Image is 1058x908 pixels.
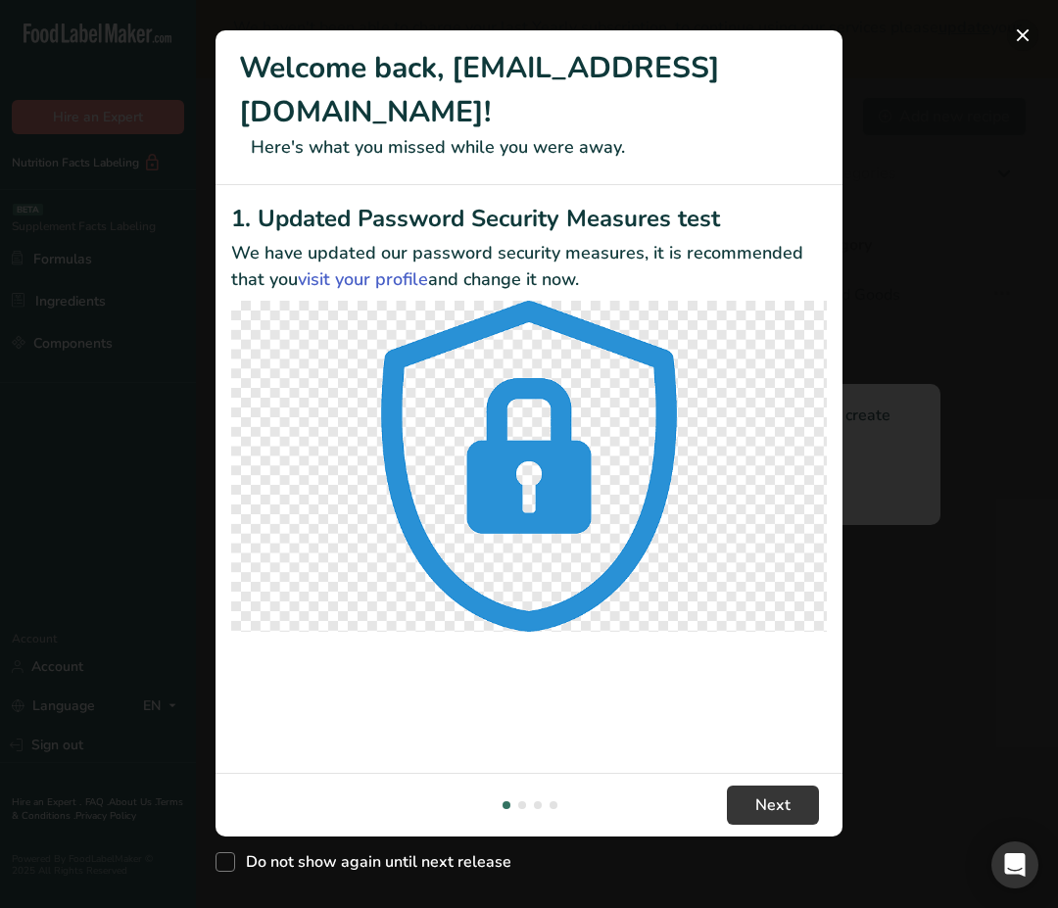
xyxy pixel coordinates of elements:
[755,793,791,817] span: Next
[231,201,827,236] h2: 1. Updated Password Security Measures test
[235,852,511,872] span: Do not show again until next release
[239,134,819,161] p: Here's what you missed while you were away.
[239,46,819,134] h1: Welcome back, [EMAIL_ADDRESS][DOMAIN_NAME]!
[991,841,1038,888] div: Open Intercom Messenger
[727,786,819,825] button: Next
[298,267,428,291] a: visit your profile
[231,240,827,293] p: We have updated our password security measures, it is recommended that you and change it now.
[231,301,827,632] img: Updated Password Security Measures test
